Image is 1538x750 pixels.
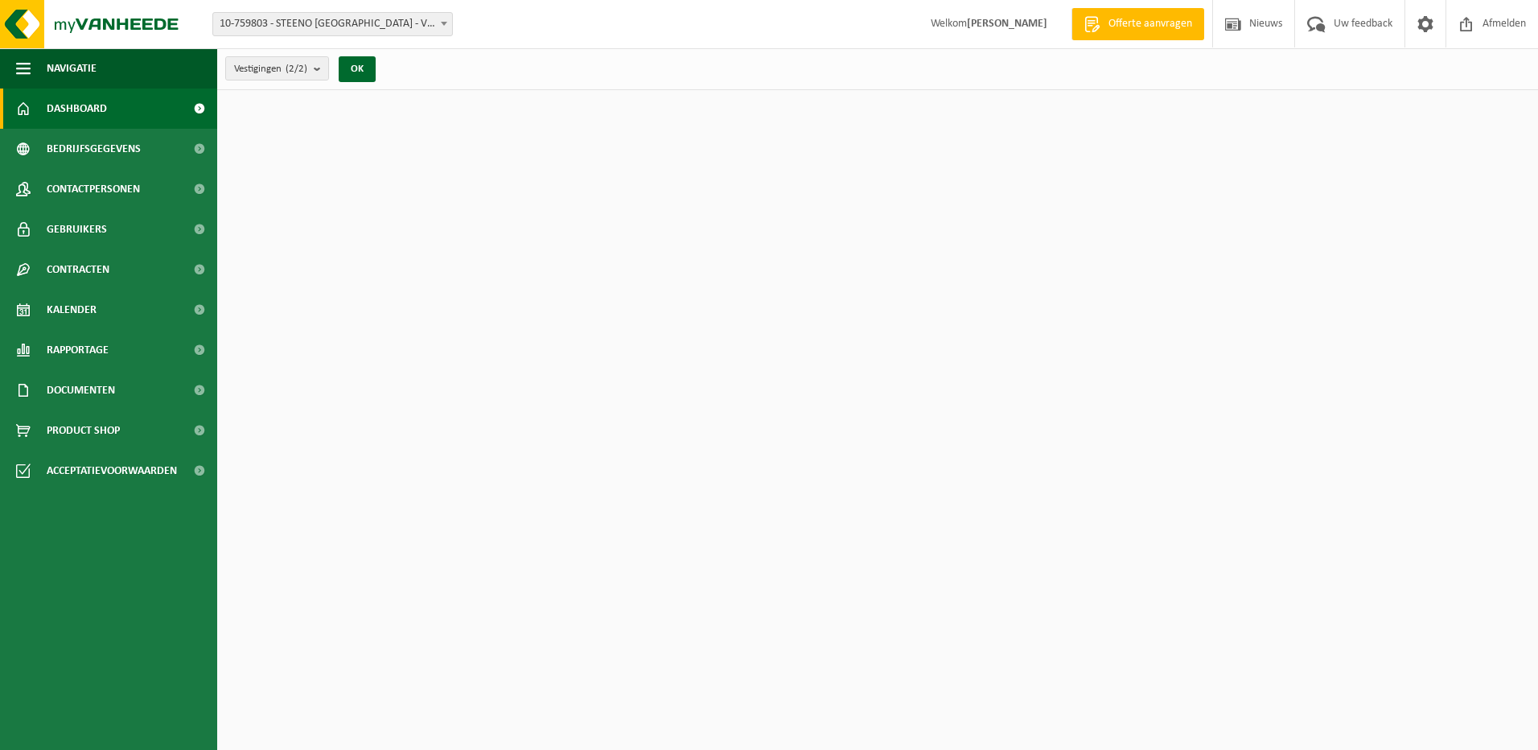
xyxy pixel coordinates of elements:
[212,12,453,36] span: 10-759803 - STEENO NV - VICHTE
[47,330,109,370] span: Rapportage
[47,129,141,169] span: Bedrijfsgegevens
[47,249,109,290] span: Contracten
[47,451,177,491] span: Acceptatievoorwaarden
[47,290,97,330] span: Kalender
[47,209,107,249] span: Gebruikers
[213,13,452,35] span: 10-759803 - STEENO NV - VICHTE
[286,64,307,74] count: (2/2)
[47,410,120,451] span: Product Shop
[234,57,307,81] span: Vestigingen
[967,18,1047,30] strong: [PERSON_NAME]
[47,89,107,129] span: Dashboard
[1104,16,1196,32] span: Offerte aanvragen
[47,48,97,89] span: Navigatie
[1071,8,1204,40] a: Offerte aanvragen
[225,56,329,80] button: Vestigingen(2/2)
[47,370,115,410] span: Documenten
[339,56,376,82] button: OK
[47,169,140,209] span: Contactpersonen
